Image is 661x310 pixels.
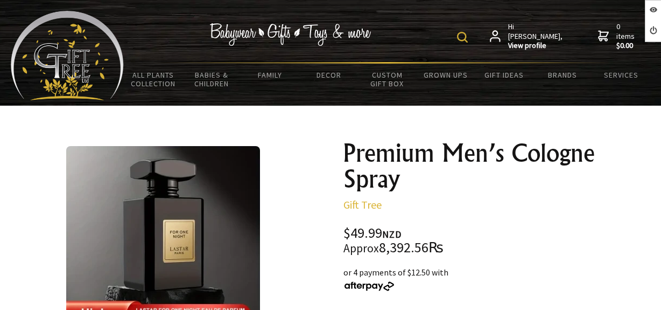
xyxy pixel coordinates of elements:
[382,228,402,240] span: NZD
[592,64,650,86] a: Services
[343,241,379,256] small: Approx
[358,64,417,95] a: Custom Gift Box
[182,64,241,95] a: Babies & Children
[210,23,371,46] img: Babywear - Gifts - Toys & more
[533,64,592,86] a: Brands
[616,22,637,51] span: 0 items
[616,41,637,51] strong: $0.00
[343,281,395,291] img: Afterpay
[417,64,475,86] a: Grown Ups
[508,22,564,51] span: Hi [PERSON_NAME],
[343,266,652,292] div: or 4 payments of $12.50 with
[490,22,564,51] a: Hi [PERSON_NAME],View profile
[241,64,300,86] a: Family
[457,32,468,43] img: product search
[475,64,533,86] a: Gift Ideas
[299,64,358,86] a: Decor
[508,41,564,51] strong: View profile
[598,22,637,51] a: 0 items$0.00
[343,226,652,255] div: $49.99 8,392.56₨
[343,198,382,211] a: Gift Tree
[11,11,124,100] img: Babyware - Gifts - Toys and more...
[124,64,182,95] a: All Plants Collection
[343,140,652,192] h1: Premium Men’s Cologne Spray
